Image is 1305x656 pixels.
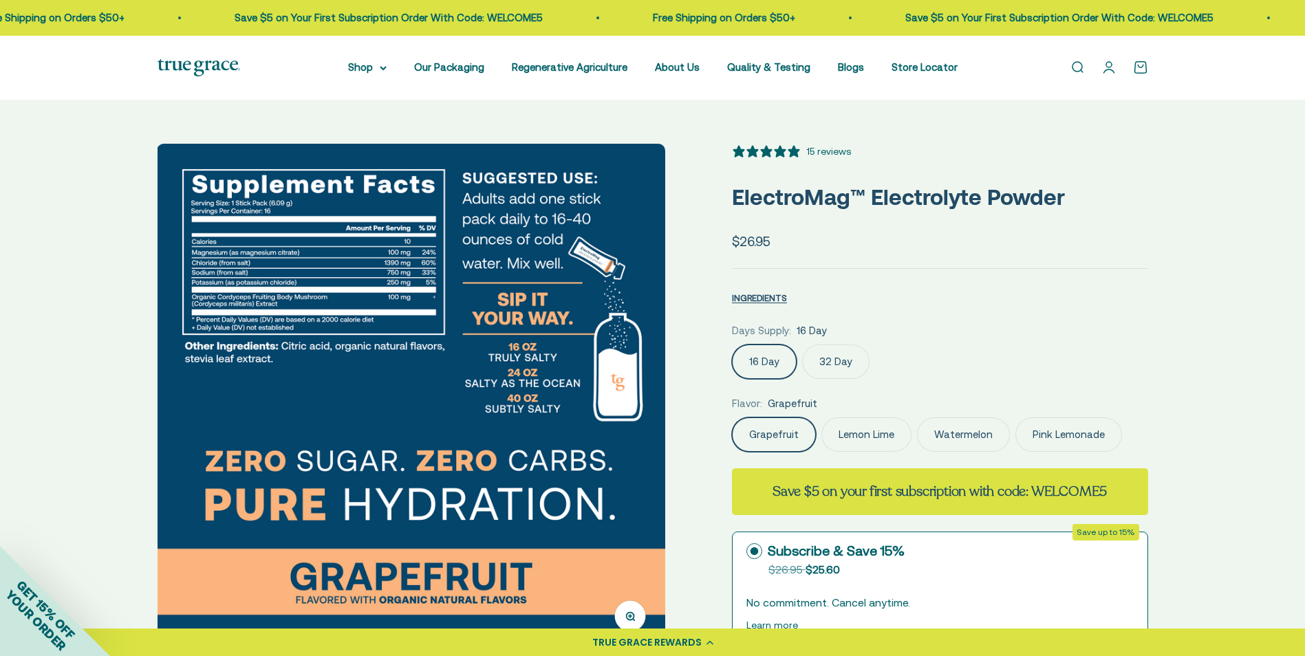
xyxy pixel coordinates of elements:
strong: Save $5 on your first subscription with code: WELCOME5 [773,482,1107,501]
div: 15 reviews [806,144,851,159]
span: 16 Day [797,322,827,339]
span: INGREDIENTS [732,293,787,303]
div: TRUE GRACE REWARDS [592,635,702,650]
a: Free Shipping on Orders $50+ [626,12,768,23]
img: 750 mg sodium for fluid balance and cellular communication.* 250 mg potassium supports blood pres... [157,144,665,652]
span: YOUR ORDER [3,587,69,653]
a: Quality & Testing [727,61,810,73]
a: Store Locator [892,61,958,73]
legend: Flavor: [732,395,762,412]
sale-price: $26.95 [732,231,770,252]
p: Save $5 on Your First Subscription Order With Code: WELCOME5 [208,10,516,26]
span: Grapefruit [768,395,817,412]
p: ElectroMag™ Electrolyte Powder [732,179,1148,215]
a: Our Packaging [414,61,484,73]
button: 5 stars, 15 ratings [732,144,851,159]
a: Regenerative Agriculture [512,61,627,73]
a: Blogs [838,61,864,73]
a: About Us [655,61,700,73]
button: INGREDIENTS [732,289,787,306]
p: Save $5 on Your First Subscription Order With Code: WELCOME5 [878,10,1187,26]
legend: Days Supply: [732,322,791,339]
span: GET 15% OFF [14,578,78,642]
summary: Shop [348,59,387,76]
